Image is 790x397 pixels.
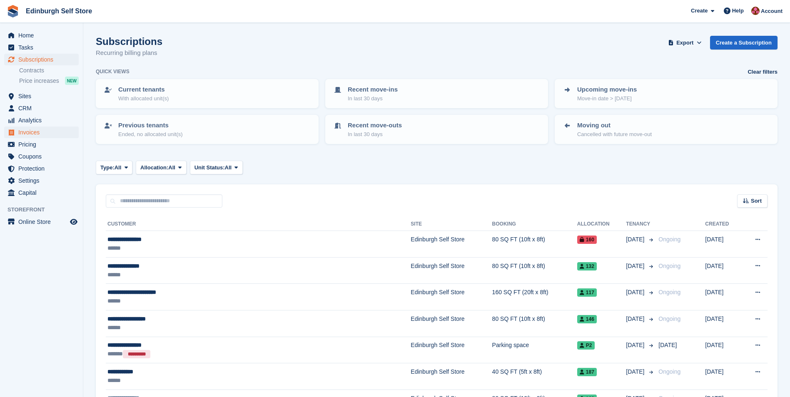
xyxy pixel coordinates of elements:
[96,36,162,47] h1: Subscriptions
[492,363,577,390] td: 40 SQ FT (5ft x 8ft)
[118,121,183,130] p: Previous tenants
[168,164,175,172] span: All
[710,36,778,50] a: Create a Subscription
[577,94,637,103] p: Move-in date > [DATE]
[705,284,741,310] td: [DATE]
[348,85,398,94] p: Recent move-ins
[556,116,777,143] a: Moving out Cancelled with future move-out
[22,4,95,18] a: Edinburgh Self Store
[411,363,492,390] td: Edinburgh Self Store
[4,163,79,174] a: menu
[136,161,187,174] button: Allocation: All
[658,236,680,243] span: Ongoing
[492,337,577,363] td: Parking space
[705,231,741,258] td: [DATE]
[4,102,79,114] a: menu
[96,48,162,58] p: Recurring billing plans
[492,257,577,284] td: 80 SQ FT (10ft x 8ft)
[96,68,130,75] h6: Quick views
[18,139,68,150] span: Pricing
[7,5,19,17] img: stora-icon-8386f47178a22dfd0bd8f6a31ec36ba5ce8667c1dd55bd0f319d3a0aa187defe.svg
[18,90,68,102] span: Sites
[4,139,79,150] a: menu
[4,151,79,162] a: menu
[411,257,492,284] td: Edinburgh Self Store
[705,257,741,284] td: [DATE]
[65,77,79,85] div: NEW
[577,341,595,350] span: P2
[18,30,68,41] span: Home
[7,206,83,214] span: Storefront
[4,30,79,41] a: menu
[492,231,577,258] td: 80 SQ FT (10ft x 8ft)
[658,342,677,348] span: [DATE]
[18,54,68,65] span: Subscriptions
[18,151,68,162] span: Coupons
[97,80,318,107] a: Current tenants With allocated unit(s)
[18,175,68,186] span: Settings
[69,217,79,227] a: Preview store
[751,7,760,15] img: Lucy Michalec
[658,263,680,269] span: Ongoing
[4,90,79,102] a: menu
[626,218,655,231] th: Tenancy
[118,130,183,139] p: Ended, no allocated unit(s)
[751,197,762,205] span: Sort
[577,218,626,231] th: Allocation
[19,67,79,74] a: Contracts
[626,235,646,244] span: [DATE]
[658,289,680,295] span: Ongoing
[667,36,703,50] button: Export
[577,121,652,130] p: Moving out
[411,231,492,258] td: Edinburgh Self Store
[348,121,402,130] p: Recent move-outs
[705,337,741,363] td: [DATE]
[100,164,115,172] span: Type:
[115,164,122,172] span: All
[577,368,597,376] span: 187
[705,218,741,231] th: Created
[411,310,492,337] td: Edinburgh Self Store
[326,80,547,107] a: Recent move-ins In last 30 days
[4,54,79,65] a: menu
[4,114,79,126] a: menu
[577,315,597,323] span: 146
[18,187,68,198] span: Capital
[626,288,646,297] span: [DATE]
[577,236,597,244] span: 160
[118,94,169,103] p: With allocated unit(s)
[658,315,680,322] span: Ongoing
[626,315,646,323] span: [DATE]
[748,68,778,76] a: Clear filters
[18,42,68,53] span: Tasks
[118,85,169,94] p: Current tenants
[326,116,547,143] a: Recent move-outs In last 30 days
[4,216,79,228] a: menu
[761,7,783,15] span: Account
[577,130,652,139] p: Cancelled with future move-out
[348,130,402,139] p: In last 30 days
[411,284,492,310] td: Edinburgh Self Store
[4,187,79,198] a: menu
[4,175,79,186] a: menu
[411,218,492,231] th: Site
[577,288,597,297] span: 117
[18,114,68,126] span: Analytics
[626,367,646,376] span: [DATE]
[492,310,577,337] td: 80 SQ FT (10ft x 8ft)
[705,363,741,390] td: [DATE]
[18,163,68,174] span: Protection
[691,7,708,15] span: Create
[732,7,744,15] span: Help
[4,42,79,53] a: menu
[626,341,646,350] span: [DATE]
[106,218,411,231] th: Customer
[676,39,693,47] span: Export
[348,94,398,103] p: In last 30 days
[140,164,168,172] span: Allocation:
[492,284,577,310] td: 160 SQ FT (20ft x 8ft)
[4,127,79,138] a: menu
[18,102,68,114] span: CRM
[577,85,637,94] p: Upcoming move-ins
[19,77,59,85] span: Price increases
